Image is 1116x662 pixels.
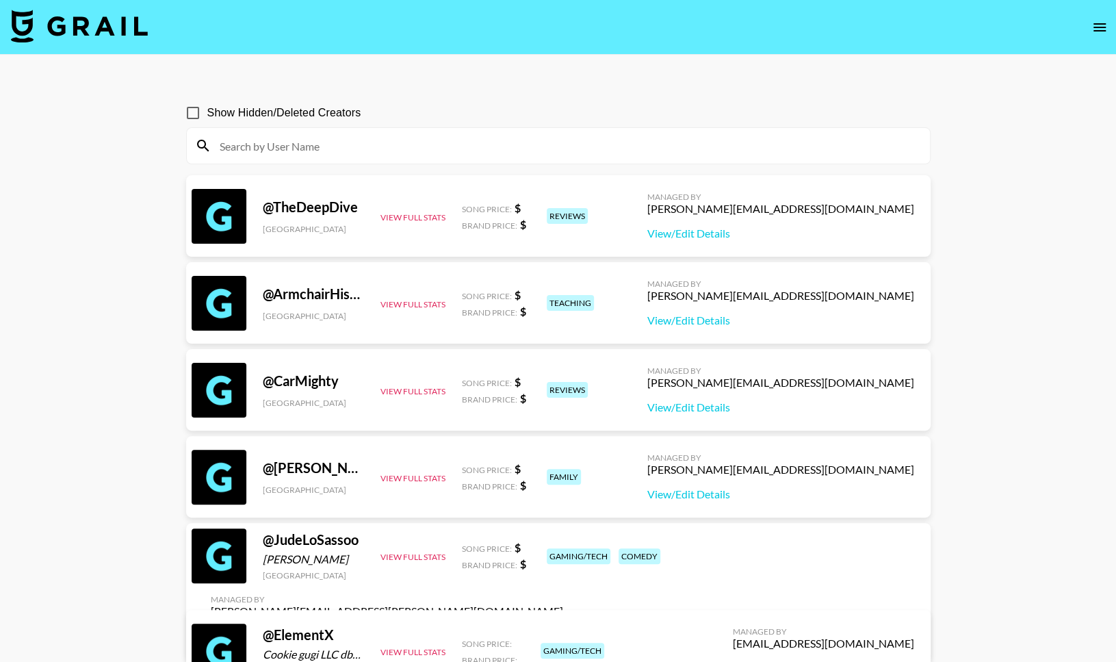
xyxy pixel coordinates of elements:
[547,469,581,485] div: family
[380,386,445,396] button: View Full Stats
[647,400,914,414] a: View/Edit Details
[547,382,588,398] div: reviews
[547,208,588,224] div: reviews
[515,288,521,301] strong: $
[263,285,364,303] div: @ ArmchairHistorian
[647,227,914,240] a: View/Edit Details
[733,637,914,650] div: [EMAIL_ADDRESS][DOMAIN_NAME]
[547,548,610,564] div: gaming/tech
[520,218,526,231] strong: $
[263,531,364,548] div: @ JudeLoSassoo
[462,394,517,405] span: Brand Price:
[520,479,526,492] strong: $
[263,648,364,661] div: Cookie gugi LLC dba Element X
[520,557,526,570] strong: $
[462,291,512,301] span: Song Price:
[211,135,922,157] input: Search by User Name
[263,398,364,408] div: [GEOGRAPHIC_DATA]
[462,544,512,554] span: Song Price:
[647,279,914,289] div: Managed By
[380,212,445,222] button: View Full Stats
[380,299,445,309] button: View Full Stats
[380,552,445,562] button: View Full Stats
[619,548,660,564] div: comedy
[380,647,445,657] button: View Full Stats
[263,626,364,644] div: @ ElementX
[462,204,512,214] span: Song Price:
[733,626,914,637] div: Managed By
[647,366,914,376] div: Managed By
[263,570,364,581] div: [GEOGRAPHIC_DATA]
[647,289,914,303] div: [PERSON_NAME][EMAIL_ADDRESS][DOMAIN_NAME]
[647,192,914,202] div: Managed By
[263,459,364,476] div: @ [PERSON_NAME]
[211,604,563,618] div: [PERSON_NAME][EMAIL_ADDRESS][PERSON_NAME][DOMAIN_NAME]
[263,224,364,234] div: [GEOGRAPHIC_DATA]
[462,481,517,492] span: Brand Price:
[647,453,914,463] div: Managed By
[211,594,563,604] div: Managed By
[263,311,364,321] div: [GEOGRAPHIC_DATA]
[515,541,521,554] strong: $
[462,220,517,231] span: Brand Price:
[541,643,604,659] div: gaming/tech
[462,465,512,475] span: Song Price:
[263,199,364,216] div: @ TheDeepDive
[520,305,526,318] strong: $
[647,487,914,501] a: View/Edit Details
[515,201,521,214] strong: $
[647,314,914,327] a: View/Edit Details
[462,639,512,649] span: Song Price:
[647,463,914,476] div: [PERSON_NAME][EMAIL_ADDRESS][DOMAIN_NAME]
[380,473,445,483] button: View Full Stats
[263,485,364,495] div: [GEOGRAPHIC_DATA]
[1086,14,1113,41] button: open drawer
[520,392,526,405] strong: $
[547,295,594,311] div: teaching
[647,376,914,390] div: [PERSON_NAME][EMAIL_ADDRESS][DOMAIN_NAME]
[263,552,364,566] div: [PERSON_NAME]
[462,378,512,388] span: Song Price:
[647,202,914,216] div: [PERSON_NAME][EMAIL_ADDRESS][DOMAIN_NAME]
[515,462,521,475] strong: $
[207,105,361,121] span: Show Hidden/Deleted Creators
[515,375,521,388] strong: $
[263,372,364,390] div: @ CarMighty
[11,10,148,42] img: Grail Talent
[462,307,517,318] span: Brand Price:
[462,560,517,570] span: Brand Price:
